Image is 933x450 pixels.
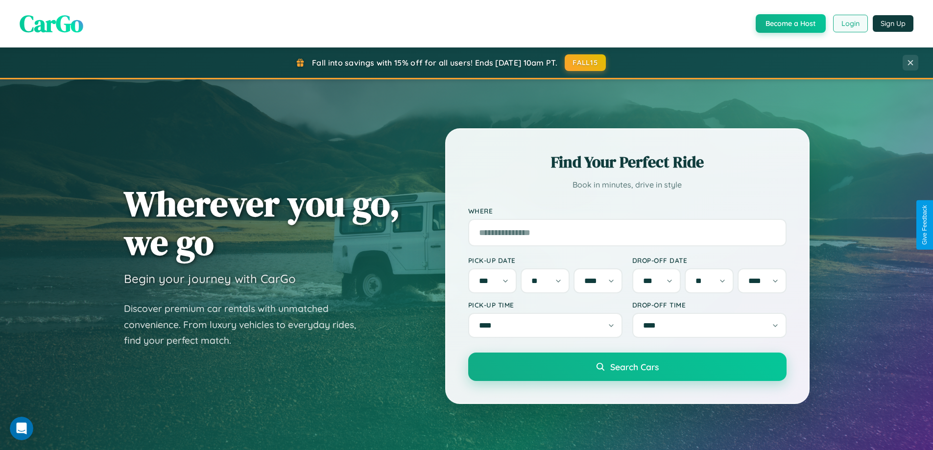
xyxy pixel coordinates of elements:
h1: Wherever you go, we go [124,184,400,261]
label: Drop-off Time [632,301,787,309]
h3: Begin your journey with CarGo [124,271,296,286]
button: Become a Host [756,14,826,33]
label: Pick-up Time [468,301,622,309]
button: Search Cars [468,353,787,381]
span: Search Cars [610,361,659,372]
label: Drop-off Date [632,256,787,264]
h2: Find Your Perfect Ride [468,151,787,173]
p: Book in minutes, drive in style [468,178,787,192]
iframe: Intercom live chat [10,417,33,440]
button: Sign Up [873,15,913,32]
span: CarGo [20,7,83,40]
button: Login [833,15,868,32]
span: Fall into savings with 15% off for all users! Ends [DATE] 10am PT. [312,58,557,68]
p: Discover premium car rentals with unmatched convenience. From luxury vehicles to everyday rides, ... [124,301,369,349]
label: Pick-up Date [468,256,622,264]
div: Give Feedback [921,205,928,245]
button: FALL15 [565,54,606,71]
label: Where [468,207,787,215]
